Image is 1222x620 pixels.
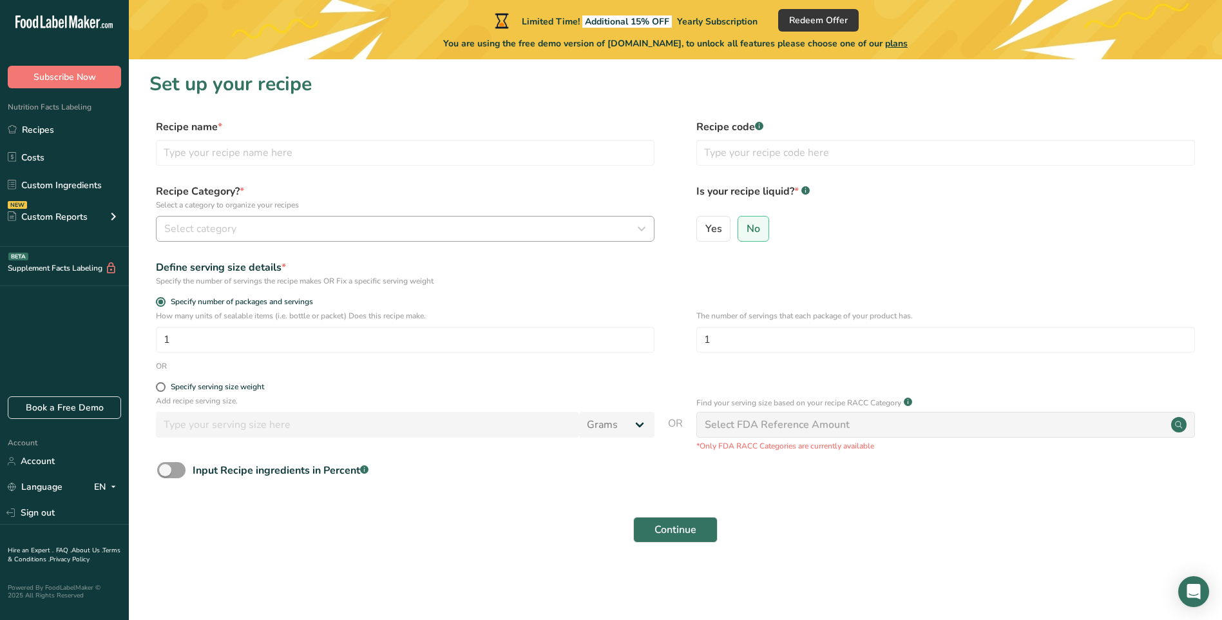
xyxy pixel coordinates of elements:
[696,397,901,409] p: Find your serving size based on your recipe RACC Category
[171,382,264,392] div: Specify serving size weight
[156,310,654,322] p: How many units of sealable items (i.e. bottle or packet) Does this recipe make.
[492,13,758,28] div: Limited Time!
[778,9,859,32] button: Redeem Offer
[885,37,908,50] span: plans
[156,184,654,211] label: Recipe Category?
[696,140,1195,166] input: Type your recipe code here
[156,412,579,438] input: Type your serving size here
[94,480,121,495] div: EN
[696,184,1195,211] label: Is your recipe liquid?
[582,15,672,28] span: Additional 15% OFF
[696,119,1195,135] label: Recipe code
[654,522,696,538] span: Continue
[8,546,120,564] a: Terms & Conditions .
[156,275,654,287] div: Specify the number of servings the recipe makes OR Fix a specific serving weight
[705,417,850,432] div: Select FDA Reference Amount
[33,70,96,84] span: Subscribe Now
[8,253,28,260] div: BETA
[156,260,654,275] div: Define serving size details
[8,476,62,498] a: Language
[164,221,236,237] span: Select category
[193,463,368,478] div: Input Recipe ingredients in Percent
[789,14,848,27] span: Redeem Offer
[8,201,27,209] div: NEW
[56,546,72,555] a: FAQ .
[8,546,53,555] a: Hire an Expert .
[72,546,102,555] a: About Us .
[166,297,313,307] span: Specify number of packages and servings
[156,216,654,242] button: Select category
[633,517,718,543] button: Continue
[8,396,121,419] a: Book a Free Demo
[1178,576,1209,607] div: Open Intercom Messenger
[156,395,654,407] p: Add recipe serving size.
[696,310,1195,322] p: The number of servings that each package of your product has.
[156,140,654,166] input: Type your recipe name here
[747,222,760,235] span: No
[8,66,121,88] button: Subscribe Now
[156,199,654,211] p: Select a category to organize your recipes
[696,440,1195,452] p: *Only FDA RACC Categories are currently available
[443,37,908,50] span: You are using the free demo version of [DOMAIN_NAME], to unlock all features please choose one of...
[705,222,722,235] span: Yes
[156,360,167,372] div: OR
[50,555,90,564] a: Privacy Policy
[668,416,683,452] span: OR
[8,210,88,224] div: Custom Reports
[149,70,1201,99] h1: Set up your recipe
[677,15,758,28] span: Yearly Subscription
[8,584,121,599] div: Powered By FoodLabelMaker © 2025 All Rights Reserved
[156,119,654,135] label: Recipe name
